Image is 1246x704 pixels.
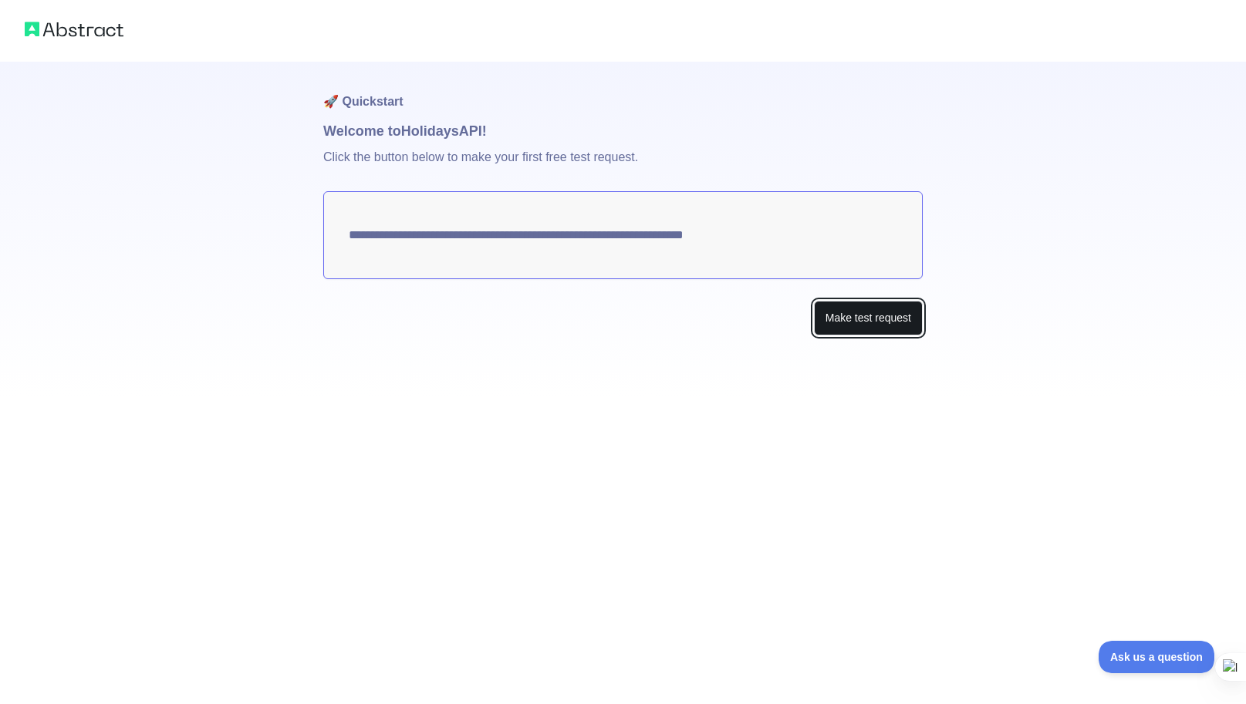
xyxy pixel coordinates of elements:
[323,142,923,191] p: Click the button below to make your first free test request.
[25,19,123,40] img: Abstract logo
[1099,641,1215,673] iframe: Toggle Customer Support
[814,301,923,335] button: Make test request
[323,120,923,142] h1: Welcome to Holidays API!
[323,62,923,120] h1: 🚀 Quickstart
